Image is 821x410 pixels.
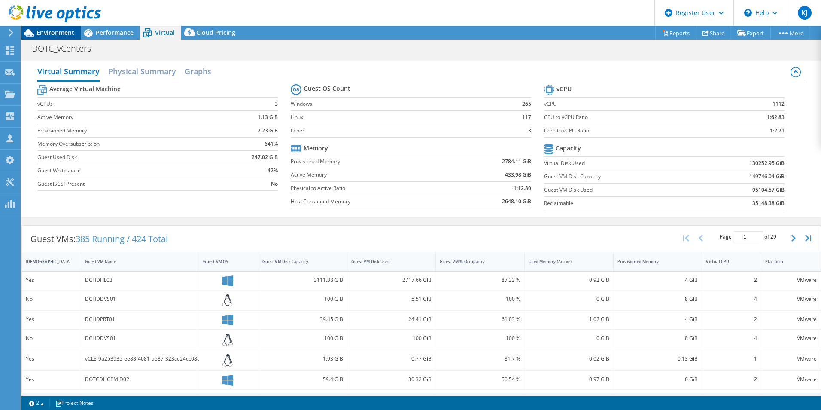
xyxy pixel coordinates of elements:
span: 385 Running / 424 Total [76,233,168,245]
span: Page of [720,231,776,242]
div: VMware [765,354,817,364]
b: 1112 [772,100,785,108]
b: Guest OS Count [304,84,350,93]
div: Guest VM Disk Capacity [262,259,333,264]
a: Reports [655,26,696,40]
div: 59.4 GiB [262,375,343,384]
div: DCHDPRT01 [85,315,195,324]
b: 35148.38 GiB [752,199,785,208]
label: Windows [291,100,499,108]
label: Other [291,126,499,135]
div: 1.93 GiB [262,354,343,364]
b: Capacity [556,144,581,153]
label: Guest iSCSI Present [37,180,220,188]
div: 0.92 GiB [529,275,609,285]
div: 2 [706,315,757,324]
b: 1:62.83 [767,113,785,122]
label: Host Consumed Memory [291,197,456,206]
label: Active Memory [291,171,456,179]
div: 4 [706,334,757,343]
span: Virtual [155,28,175,37]
input: jump to page [733,231,763,242]
span: KJ [798,6,812,20]
div: VMware [765,375,817,384]
label: vCPU [544,100,721,108]
div: 2 [706,275,757,285]
div: VMware [765,315,817,324]
div: Guest VM Name [85,259,185,264]
h2: Physical Summary [108,63,176,80]
div: 100 % [440,294,520,304]
a: Export [731,26,771,40]
div: 0 GiB [529,294,609,304]
b: Memory [304,144,328,153]
label: Guest VM Disk Used [544,186,696,194]
label: Core to vCPU Ratio [544,126,721,135]
b: No [271,180,278,188]
div: 100 GiB [262,294,343,304]
div: 4 GiB [617,275,698,285]
b: Average Virtual Machine [49,85,121,93]
div: 100 GiB [351,334,432,343]
a: More [770,26,810,40]
div: 0.97 GiB [529,375,609,384]
div: 100 % [440,334,520,343]
label: CPU to vCPU Ratio [544,113,721,122]
div: 8 GiB [617,294,698,304]
label: Reclaimable [544,199,696,208]
div: 0.77 GiB [351,354,432,364]
b: 265 [522,100,531,108]
span: Performance [96,28,134,37]
b: 42% [268,166,278,175]
div: Guest VM % Occupancy [440,259,510,264]
div: Virtual CPU [706,259,747,264]
b: 149746.04 GiB [749,172,785,181]
label: Active Memory [37,113,220,122]
svg: \n [744,9,752,17]
div: 87.33 % [440,275,520,285]
div: DCHDDVS01 [85,294,195,304]
div: 30.32 GiB [351,375,432,384]
div: VMware [765,334,817,343]
div: DCHDFIL03 [85,275,195,285]
div: vCLS-9a253935-ee88-4081-a587-323ce24cc08e [85,354,195,364]
label: Guest Used Disk [37,153,220,162]
label: Guest Whitespace [37,166,220,175]
div: 3111.38 GiB [262,275,343,285]
b: 1.13 GiB [258,113,278,122]
div: Guest VM Disk Used [351,259,422,264]
h2: Virtual Summary [37,63,100,82]
b: 7.23 GiB [258,126,278,135]
h2: Graphs [185,63,211,80]
div: 4 [706,294,757,304]
div: VMware [765,294,817,304]
div: No [26,294,77,304]
b: 95104.57 GiB [752,186,785,194]
label: Provisioned Memory [37,126,220,135]
b: 433.98 GiB [505,171,531,179]
div: 0.13 GiB [617,354,698,364]
div: 61.03 % [440,315,520,324]
div: Used Memory (Active) [529,259,599,264]
span: Environment [36,28,74,37]
div: No [26,334,77,343]
label: Virtual Disk Used [544,159,696,168]
b: 2648.10 GiB [502,197,531,206]
b: vCPU [556,85,572,93]
h1: DOTC_vCenters [28,44,104,53]
label: Linux [291,113,499,122]
b: 247.02 GiB [252,153,278,162]
div: 50.54 % [440,375,520,384]
div: 0 GiB [529,334,609,343]
a: Share [696,26,731,40]
div: 1.02 GiB [529,315,609,324]
a: Project Notes [49,398,100,408]
label: vCPUs [37,100,220,108]
span: Cloud Pricing [196,28,235,37]
div: 2717.66 GiB [351,275,432,285]
b: 130252.95 GiB [749,159,785,168]
div: Guest VMs: [22,226,176,252]
b: 3 [275,100,278,108]
b: 641% [265,140,278,148]
div: 81.7 % [440,354,520,364]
